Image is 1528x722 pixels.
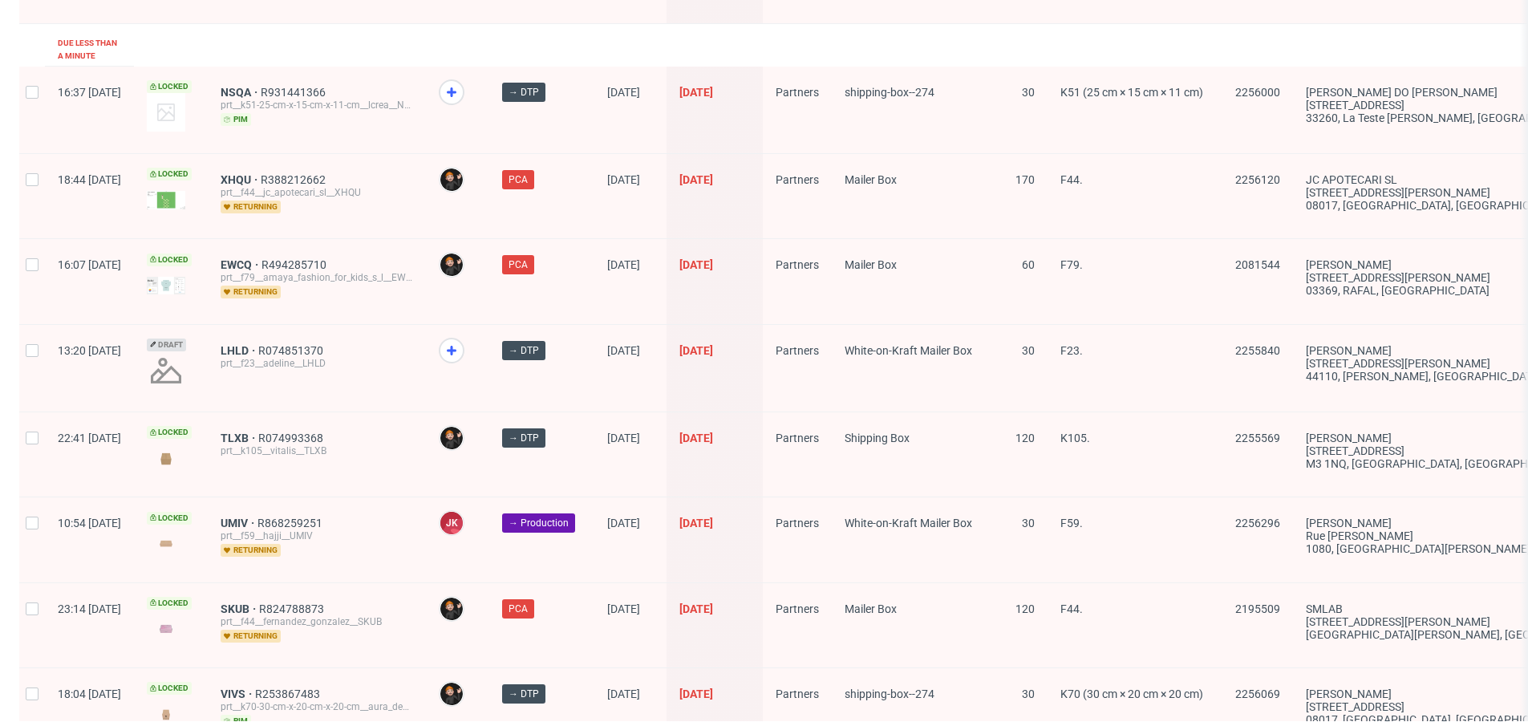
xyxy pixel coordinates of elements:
span: [DATE] [607,344,640,357]
span: → Production [509,516,569,530]
span: 2255840 [1235,344,1280,357]
span: PCA [509,258,528,272]
span: R824788873 [259,602,327,615]
span: PCA [509,602,528,616]
a: TLXB [221,432,258,444]
div: prt__f79__amaya_fashion_for_kids_s_l__EWCQ [221,271,413,284]
a: VIVS [221,688,255,700]
span: [DATE] [607,602,640,615]
div: prt__f23__adeline__LHLD [221,357,413,370]
span: Partners [776,517,819,529]
span: [DATE] [679,688,713,700]
span: 2256296 [1235,517,1280,529]
span: 30 [1022,517,1035,529]
span: F23. [1060,344,1083,357]
span: Draft [147,339,186,351]
span: returning [221,286,281,298]
div: prt__k105__vitalis__TLXB [221,444,413,457]
span: [DATE] [679,602,713,615]
a: XHQU [221,173,261,186]
span: Partners [776,86,819,99]
span: [DATE] [607,432,640,444]
div: Due less than a minute [58,37,121,63]
span: 18:04 [DATE] [58,688,121,700]
a: R931441366 [261,86,329,99]
span: [DATE] [679,173,713,186]
span: 30 [1022,688,1035,700]
div: prt__f59__hajji__UMIV [221,529,413,542]
span: R868259251 [257,517,326,529]
span: Partners [776,688,819,700]
span: [DATE] [679,258,713,271]
span: 16:37 [DATE] [58,86,121,99]
img: Dominik Grosicki [440,254,463,276]
span: Locked [147,80,192,93]
span: shipping-box--274 [845,688,934,700]
span: K51 (25 cm × 15 cm × 11 cm) [1060,86,1203,99]
span: → DTP [509,431,539,445]
img: Dominik Grosicki [440,683,463,705]
figcaption: JK [440,512,463,534]
span: Partners [776,344,819,357]
a: LHLD [221,344,258,357]
span: K70 (30 cm × 20 cm × 20 cm) [1060,688,1203,700]
span: Locked [147,597,192,610]
span: Locked [147,426,192,439]
span: [DATE] [679,86,713,99]
span: Locked [147,168,192,180]
span: Locked [147,254,192,266]
span: shipping-box--274 [845,86,934,99]
span: EWCQ [221,258,261,271]
a: R388212662 [261,173,329,186]
a: SKUB [221,602,259,615]
span: → DTP [509,687,539,701]
span: 23:14 [DATE] [58,602,121,615]
span: [DATE] [607,86,640,99]
span: Shipping Box [845,432,910,444]
div: prt__k70-30-cm-x-20-cm-x-20-cm__aura_deco_candles_sl__VIVS [221,700,413,713]
span: 2195509 [1235,602,1280,615]
span: returning [221,544,281,557]
span: 30 [1022,344,1035,357]
span: Partners [776,432,819,444]
span: Partners [776,258,819,271]
a: R074851370 [258,344,326,357]
a: R494285710 [261,258,330,271]
span: Partners [776,173,819,186]
img: version_two_editor_design.png [147,618,185,639]
a: R074993368 [258,432,326,444]
span: → DTP [509,85,539,99]
span: Mailer Box [845,173,897,186]
div: prt__k51-25-cm-x-15-cm-x-11-cm__lcrea__NSQA [221,99,413,112]
span: R253867483 [255,688,323,700]
span: Partners [776,602,819,615]
div: prt__f44__jc_apotecari_sl__XHQU [221,186,413,199]
span: White-on-Kraft Mailer Box [845,517,972,529]
span: pim [221,113,251,126]
span: F59. [1060,517,1083,529]
img: Dominik Grosicki [440,427,463,449]
span: 22:41 [DATE] [58,432,121,444]
img: no_design.png [147,351,185,390]
span: F79. [1060,258,1083,271]
a: NSQA [221,86,261,99]
span: [DATE] [607,517,640,529]
span: K105. [1060,432,1090,444]
span: 2256069 [1235,688,1280,700]
span: 18:44 [DATE] [58,173,121,186]
span: 170 [1015,173,1035,186]
span: returning [221,201,281,213]
img: version_two_editor_design [147,533,185,554]
span: 120 [1015,432,1035,444]
span: 16:07 [DATE] [58,258,121,271]
span: Mailer Box [845,602,897,615]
